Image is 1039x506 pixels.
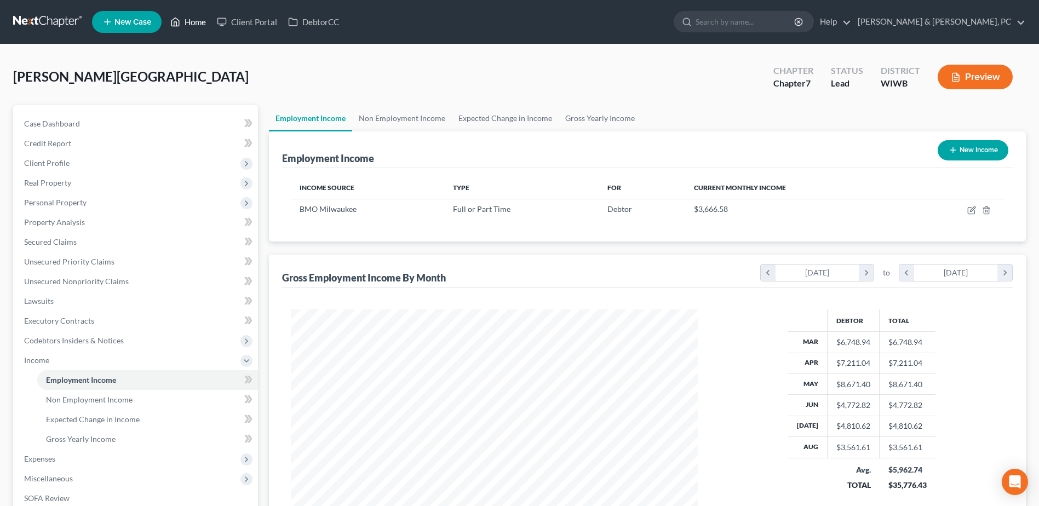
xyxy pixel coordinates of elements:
[997,264,1012,281] i: chevron_right
[46,434,116,444] span: Gross Yearly Income
[831,77,863,90] div: Lead
[300,204,357,214] span: BMO Milwaukee
[24,178,71,187] span: Real Property
[880,353,935,373] td: $7,211.04
[694,183,786,192] span: Current Monthly Income
[24,257,114,266] span: Unsecured Priority Claims
[211,12,283,32] a: Client Portal
[607,183,621,192] span: For
[696,12,796,32] input: Search by name...
[938,65,1013,89] button: Preview
[24,217,85,227] span: Property Analysis
[788,416,828,436] th: [DATE]
[46,415,140,424] span: Expected Change in Income
[453,204,510,214] span: Full or Part Time
[788,353,828,373] th: Apr
[888,480,927,491] div: $35,776.43
[559,105,641,131] a: Gross Yearly Income
[607,204,632,214] span: Debtor
[37,370,258,390] a: Employment Income
[880,437,935,458] td: $3,561.61
[453,183,469,192] span: Type
[24,277,129,286] span: Unsecured Nonpriority Claims
[881,77,920,90] div: WIWB
[15,232,258,252] a: Secured Claims
[24,198,87,207] span: Personal Property
[24,237,77,246] span: Secured Claims
[836,337,870,348] div: $6,748.94
[300,183,354,192] span: Income Source
[46,395,133,404] span: Non Employment Income
[15,114,258,134] a: Case Dashboard
[15,134,258,153] a: Credit Report
[836,442,870,453] div: $3,561.61
[880,373,935,394] td: $8,671.40
[883,267,890,278] span: to
[46,375,116,384] span: Employment Income
[37,390,258,410] a: Non Employment Income
[15,311,258,331] a: Executory Contracts
[283,12,345,32] a: DebtorCC
[852,12,1025,32] a: [PERSON_NAME] & [PERSON_NAME], PC
[1002,469,1028,495] div: Open Intercom Messenger
[15,272,258,291] a: Unsecured Nonpriority Claims
[761,264,776,281] i: chevron_left
[773,77,813,90] div: Chapter
[788,395,828,416] th: Jun
[37,429,258,449] a: Gross Yearly Income
[24,296,54,306] span: Lawsuits
[914,264,998,281] div: [DATE]
[13,68,249,84] span: [PERSON_NAME][GEOGRAPHIC_DATA]
[888,464,927,475] div: $5,962.74
[694,204,728,214] span: $3,666.58
[788,437,828,458] th: Aug
[15,252,258,272] a: Unsecured Priority Claims
[114,18,151,26] span: New Case
[282,152,374,165] div: Employment Income
[37,410,258,429] a: Expected Change in Income
[806,78,811,88] span: 7
[788,332,828,353] th: Mar
[24,355,49,365] span: Income
[880,309,935,331] th: Total
[776,264,859,281] div: [DATE]
[881,65,920,77] div: District
[24,493,70,503] span: SOFA Review
[836,421,870,432] div: $4,810.62
[15,291,258,311] a: Lawsuits
[831,65,863,77] div: Status
[938,140,1008,160] button: New Income
[880,332,935,353] td: $6,748.94
[880,395,935,416] td: $4,772.82
[836,400,870,411] div: $4,772.82
[269,105,352,131] a: Employment Income
[836,358,870,369] div: $7,211.04
[24,454,55,463] span: Expenses
[859,264,874,281] i: chevron_right
[24,316,94,325] span: Executory Contracts
[899,264,914,281] i: chevron_left
[452,105,559,131] a: Expected Change in Income
[15,212,258,232] a: Property Analysis
[24,158,70,168] span: Client Profile
[24,119,80,128] span: Case Dashboard
[836,464,871,475] div: Avg.
[836,480,871,491] div: TOTAL
[828,309,880,331] th: Debtor
[352,105,452,131] a: Non Employment Income
[24,336,124,345] span: Codebtors Insiders & Notices
[880,416,935,436] td: $4,810.62
[788,373,828,394] th: May
[814,12,851,32] a: Help
[24,139,71,148] span: Credit Report
[24,474,73,483] span: Miscellaneous
[282,271,446,284] div: Gross Employment Income By Month
[773,65,813,77] div: Chapter
[836,379,870,390] div: $8,671.40
[165,12,211,32] a: Home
